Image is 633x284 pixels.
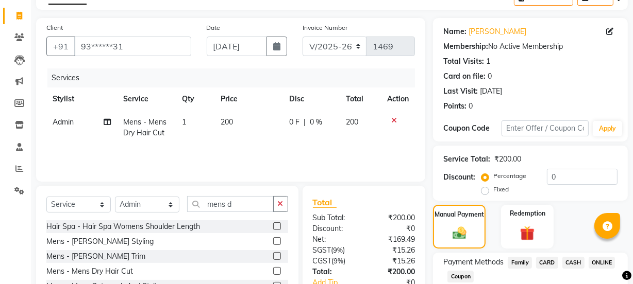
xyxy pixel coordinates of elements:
div: Name: [443,26,467,37]
span: Coupon [447,271,474,282]
div: Mens - Mens Dry Hair Cut [46,266,133,277]
img: _cash.svg [448,225,471,241]
img: _gift.svg [515,224,539,242]
span: Mens - Mens Dry Hair Cut [123,117,166,137]
div: Total Visits: [443,56,484,67]
th: Stylist [46,87,117,111]
input: Enter Offer / Coupon Code [502,120,589,136]
span: ONLINE [589,257,615,269]
label: Client [46,23,63,32]
th: Price [215,87,284,111]
span: 200 [221,117,234,127]
div: ( ) [305,256,364,267]
div: Mens - [PERSON_NAME] Trim [46,251,145,262]
span: CASH [562,257,585,269]
span: CGST [313,256,332,265]
button: Apply [593,121,622,136]
div: Hair Spa - Hair Spa Womens Shoulder Length [46,221,200,232]
div: No Active Membership [443,41,618,52]
div: 0 [469,101,473,112]
input: Search by Name/Mobile/Email/Code [74,37,191,56]
div: 1 [486,56,490,67]
span: 1 [182,117,186,127]
span: Payment Methods [443,257,504,268]
button: +91 [46,37,75,56]
div: Services [47,68,423,87]
span: 9% [334,246,343,254]
label: Redemption [510,209,545,218]
input: Search or Scan [187,196,274,212]
div: Net: [305,234,364,245]
th: Service [117,87,176,111]
div: Discount: [305,223,364,234]
span: CARD [536,257,558,269]
div: Service Total: [443,154,490,165]
div: ₹169.49 [364,234,423,245]
div: ₹15.26 [364,245,423,256]
span: 9% [334,257,344,265]
div: ₹200.00 [364,267,423,277]
div: Discount: [443,172,475,183]
span: 200 [346,117,358,127]
div: Membership: [443,41,488,52]
div: Coupon Code [443,123,502,134]
div: ₹200.00 [364,212,423,223]
div: ₹200.00 [494,154,521,165]
div: ( ) [305,245,364,256]
div: Mens - [PERSON_NAME] Styling [46,236,154,247]
th: Action [381,87,415,111]
span: Admin [53,117,74,127]
th: Total [340,87,381,111]
a: [PERSON_NAME] [469,26,526,37]
label: Invoice Number [303,23,347,32]
label: Fixed [493,185,509,194]
label: Percentage [493,171,526,181]
label: Manual Payment [435,210,484,219]
div: Points: [443,101,467,112]
div: ₹0 [364,223,423,234]
span: 0 F [289,117,299,128]
span: Family [508,257,532,269]
div: 0 [488,71,492,82]
span: Total [313,197,337,208]
div: ₹15.26 [364,256,423,267]
span: SGST [313,245,331,255]
div: Card on file: [443,71,486,82]
div: Sub Total: [305,212,364,223]
th: Qty [176,87,215,111]
div: Last Visit: [443,86,478,97]
span: | [304,117,306,128]
div: [DATE] [480,86,502,97]
div: Total: [305,267,364,277]
label: Date [207,23,221,32]
span: 0 % [310,117,322,128]
th: Disc [283,87,340,111]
